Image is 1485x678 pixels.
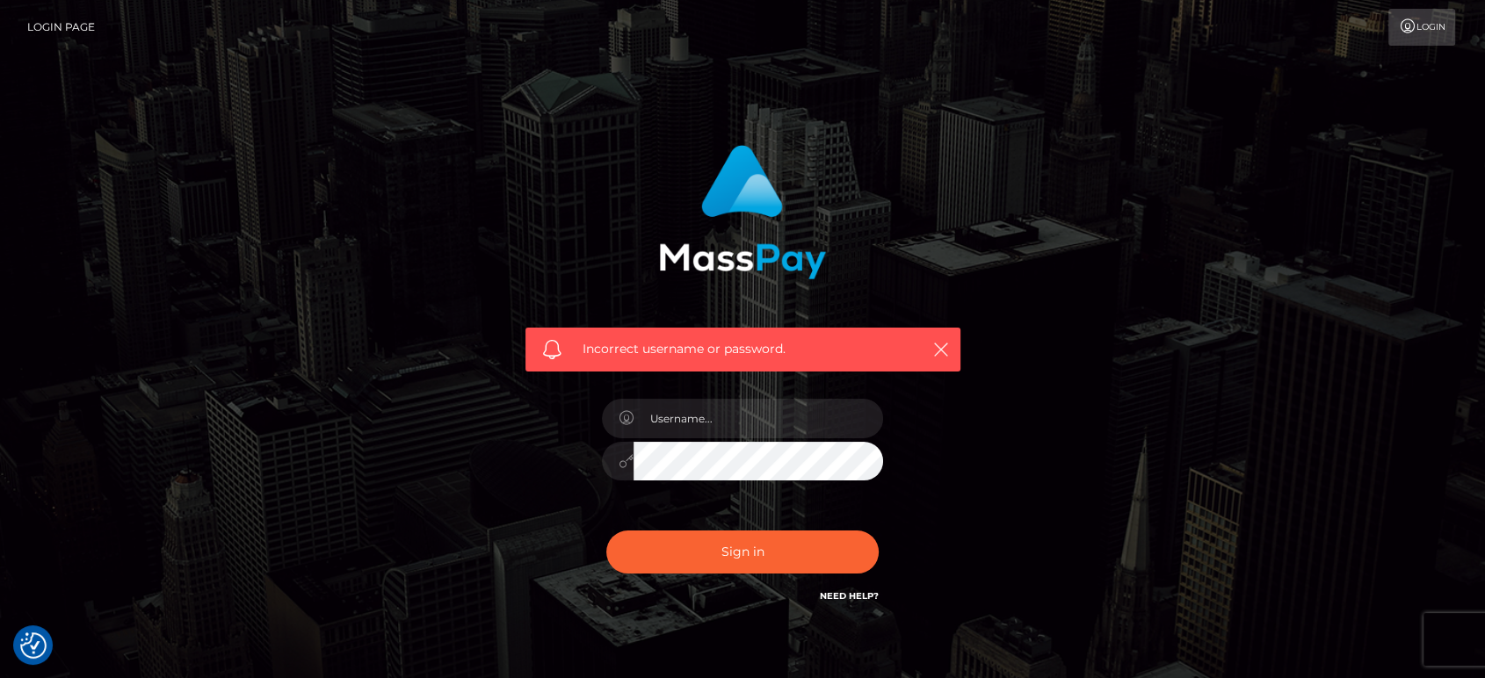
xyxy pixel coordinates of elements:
input: Username... [634,399,883,438]
img: MassPay Login [659,145,826,279]
a: Login [1388,9,1455,46]
a: Login Page [27,9,95,46]
a: Need Help? [820,590,879,602]
button: Sign in [606,530,879,573]
img: Revisit consent button [20,632,47,659]
span: Incorrect username or password. [583,340,903,358]
button: Consent Preferences [20,632,47,659]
